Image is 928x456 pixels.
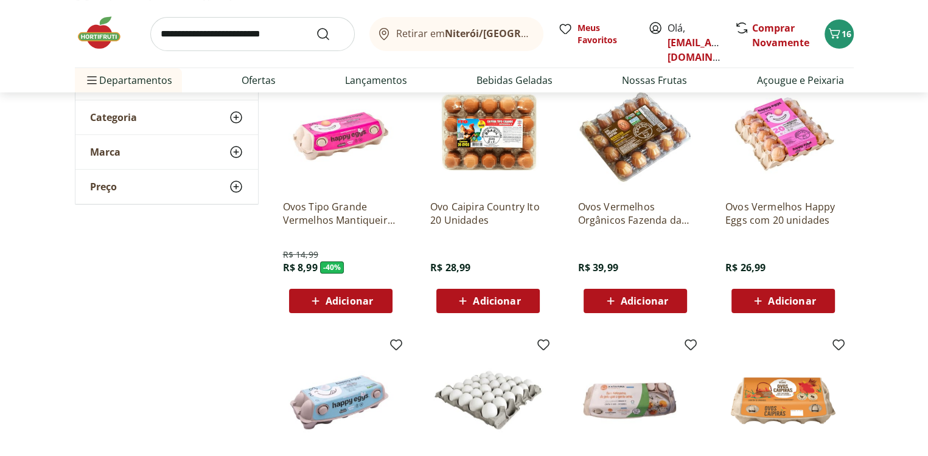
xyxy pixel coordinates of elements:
a: Comprar Novamente [752,21,809,49]
a: Ovos Tipo Grande Vermelhos Mantiqueira Happy Eggs 10 Unidades [283,200,399,227]
span: Departamentos [85,66,172,95]
a: Ovo Caipira Country Ito 20 Unidades [430,200,546,227]
span: Adicionar [473,296,520,306]
span: Retirar em [396,28,531,39]
a: Ofertas [242,73,276,88]
input: search [150,17,355,51]
img: Ovos Vermelhos Happy Eggs com 20 unidades [725,75,841,190]
a: Açougue e Peixaria [756,73,843,88]
button: Submit Search [316,27,345,41]
button: Marca [75,135,258,169]
span: R$ 39,99 [577,261,618,274]
a: Meus Favoritos [558,22,633,46]
button: Retirar emNiterói/[GEOGRAPHIC_DATA] [369,17,543,51]
a: Nossas Frutas [622,73,687,88]
span: R$ 26,99 [725,261,766,274]
button: Carrinho [825,19,854,49]
span: - 40 % [320,261,344,274]
button: Adicionar [731,289,835,313]
span: Adicionar [326,296,373,306]
button: Adicionar [436,289,540,313]
button: Menu [85,66,99,95]
span: Preço [90,181,117,193]
button: Preço [75,170,258,204]
span: R$ 28,99 [430,261,470,274]
button: Categoria [75,100,258,134]
b: Niterói/[GEOGRAPHIC_DATA] [445,27,584,40]
button: Adicionar [584,289,687,313]
span: Meus Favoritos [577,22,633,46]
span: Categoria [90,111,137,123]
span: Marca [90,146,120,158]
button: Adicionar [289,289,392,313]
span: Adicionar [768,296,815,306]
span: R$ 8,99 [283,261,318,274]
img: Hortifruti [75,15,136,51]
img: Ovos Vermelhos Orgânicos Fazenda da Toca com 20 Unidades [577,75,693,190]
span: R$ 14,99 [283,249,318,261]
span: Adicionar [621,296,668,306]
a: Ovos Vermelhos Orgânicos Fazenda da Toca com 20 Unidades [577,200,693,227]
a: Lançamentos [345,73,407,88]
img: Ovos Tipo Grande Vermelhos Mantiqueira Happy Eggs 10 Unidades [283,75,399,190]
a: Ovos Vermelhos Happy Eggs com 20 unidades [725,200,841,227]
span: 16 [842,28,851,40]
span: Olá, [668,21,722,64]
a: [EMAIL_ADDRESS][DOMAIN_NAME] [668,36,752,64]
a: Bebidas Geladas [476,73,553,88]
img: Ovo Caipira Country Ito 20 Unidades [430,75,546,190]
